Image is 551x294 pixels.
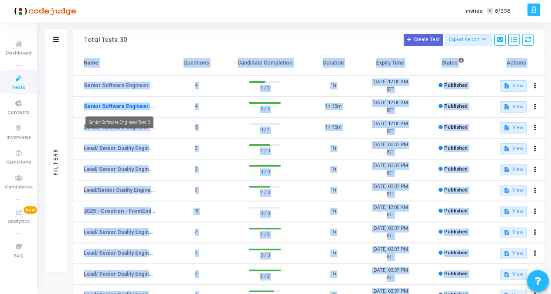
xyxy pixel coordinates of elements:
[249,125,280,133] span: 0 / 1
[503,83,510,89] mat-icon: description
[444,124,468,130] span: Published
[305,51,362,75] th: Duration
[24,206,37,214] span: New
[249,229,280,238] span: 2 / 2
[84,165,155,173] a: Lead/ Senior Quality Engineer Test 7
[168,159,224,180] td: 2
[305,264,362,285] td: 1h
[362,264,418,285] td: [DATE] 03:37 PM IST
[305,243,362,264] td: 1h
[168,96,224,117] td: 4
[305,180,362,201] td: 1h
[249,271,280,280] span: 2 / 2
[503,250,510,256] mat-icon: description
[362,117,418,138] td: [DATE] 12:00 AM IST
[362,243,418,264] td: [DATE] 03:37 PM IST
[14,253,23,260] span: FAQ
[168,201,224,222] td: 18
[305,75,362,96] td: 1h
[168,75,224,96] td: 4
[362,159,418,180] td: [DATE] 03:37 PM IST
[168,243,224,264] td: 2
[8,218,30,226] span: Analytics
[444,82,468,88] span: Published
[84,270,155,278] a: Lead/ Senior Quality Engineer Test 3
[305,138,362,159] td: 1h
[495,7,510,15] span: 8/598
[305,159,362,180] td: 1h
[404,34,443,46] button: Create Test
[500,101,527,113] button: View
[84,249,155,257] a: Lead/ Senior Quality Engineer Test 4
[500,248,527,259] button: View
[249,250,280,259] span: 3 / 3
[503,146,510,152] mat-icon: description
[362,180,418,201] td: [DATE] 03:37 PM IST
[500,227,527,238] button: View
[305,222,362,243] td: 1h
[444,229,468,235] span: Published
[362,75,418,96] td: [DATE] 12:00 AM IST
[362,201,418,222] td: [DATE] 12:00 AM IST
[168,264,224,285] td: 2
[84,37,127,44] div: Total Tests: 30
[249,104,280,113] span: 4 / 4
[503,188,510,194] mat-icon: description
[444,250,468,256] span: Published
[362,51,418,75] th: Expiry Time
[500,206,527,217] button: View
[444,271,468,277] span: Published
[446,34,492,46] button: Export Report
[487,8,493,14] span: T
[500,122,527,133] button: View
[305,96,362,117] td: 1h 15m
[466,7,483,15] label: Invites:
[249,167,280,175] span: 3 / 3
[7,109,30,116] span: Contests
[168,138,224,159] td: 2
[11,2,76,20] img: logo
[5,184,33,191] span: Candidates
[249,209,280,217] span: 0 / 0
[249,146,280,154] span: 2 / 3
[84,144,155,152] a: Lead/ Senior Quality Engineer Test 8
[85,116,153,128] div: Senior Software Engineer Test B
[503,167,510,173] mat-icon: description
[503,229,510,236] mat-icon: description
[444,187,468,193] span: Published
[52,113,60,209] div: Filters
[249,188,280,196] span: 2 / 3
[305,117,362,138] td: 1h 15m
[73,51,168,75] th: Name
[168,51,224,75] th: Questions
[12,84,25,92] span: Tests
[305,201,362,222] td: 1h
[444,208,468,214] span: Published
[84,82,155,89] a: Senior Software Engineer Test C
[84,186,155,194] a: Lead/Senior Quality Engineer Test 6
[488,51,544,75] th: Actions
[444,166,468,172] span: Published
[500,164,527,175] button: View
[362,222,418,243] td: [DATE] 03:37 PM IST
[84,103,155,110] a: Senior Software Engineer Test B
[444,145,468,151] span: Published
[419,51,488,75] th: Status
[503,104,510,110] mat-icon: description
[84,207,155,215] a: 2025 - Crestron - FrontEndDevlopment - Coding-Test 2
[500,80,527,92] button: View
[444,103,468,109] span: Published
[362,138,418,159] td: [DATE] 03:37 PM IST
[168,180,224,201] td: 2
[84,228,155,236] a: Lead/ Senior Quality Engineer Test 5
[500,185,527,196] button: View
[503,209,510,215] mat-icon: description
[500,269,527,280] button: View
[6,159,31,166] span: Questions
[7,134,31,141] span: Interviews
[168,117,224,138] td: 3
[362,96,418,117] td: [DATE] 12:00 AM IST
[503,125,510,131] mat-icon: description
[168,222,224,243] td: 2
[224,51,305,75] th: Candidate Completion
